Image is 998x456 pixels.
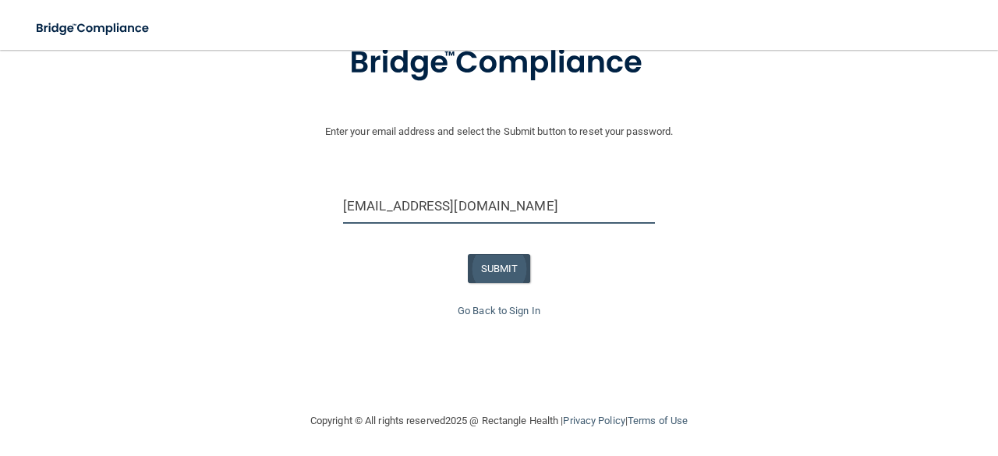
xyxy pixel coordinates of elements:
[317,23,681,104] img: bridge_compliance_login_screen.278c3ca4.svg
[23,12,164,44] img: bridge_compliance_login_screen.278c3ca4.svg
[343,189,655,224] input: Email
[628,415,688,426] a: Terms of Use
[563,415,625,426] a: Privacy Policy
[468,254,531,283] button: SUBMIT
[728,345,979,408] iframe: Drift Widget Chat Controller
[214,396,784,446] div: Copyright © All rights reserved 2025 @ Rectangle Health | |
[458,305,540,316] a: Go Back to Sign In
